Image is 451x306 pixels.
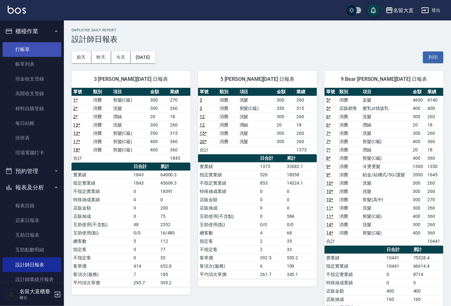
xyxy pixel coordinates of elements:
td: 160 [412,295,443,303]
td: 45609.3 [159,179,190,187]
td: 0 [258,195,285,204]
td: 315 [295,104,317,112]
td: 指定客 [72,245,132,254]
div: 名留大直 [393,6,414,14]
td: 260 [426,112,443,121]
td: 剪髮(C級) [111,96,149,104]
td: 652.8 [159,262,190,270]
td: 1843 [132,171,158,179]
td: 0 [132,204,158,212]
td: 0 [285,204,317,212]
td: 消費 [218,137,238,146]
td: 1645 [426,171,443,179]
td: 消費 [338,137,361,146]
td: 消費 [338,220,361,229]
th: 金額 [149,88,168,96]
td: 260 [426,204,443,212]
td: 0/0 [285,220,317,229]
th: 日合計 [258,154,285,163]
td: 360 [168,146,190,154]
td: 總客數 [198,229,258,237]
td: 潤絲 [238,121,275,129]
td: 特殊抽成業績 [72,195,132,204]
th: 類別 [218,88,238,96]
th: 類別 [91,88,111,96]
a: 設計師業績月報表 [3,272,61,287]
td: 洗髮 [238,129,275,137]
td: 400 [411,137,426,146]
td: 260 [168,121,190,129]
td: 指定實業績 [325,262,385,270]
td: 18 [426,121,443,129]
th: 金額 [275,88,295,96]
td: 潤絲 [111,112,149,121]
td: 消費 [91,96,111,104]
td: 68 [285,229,317,237]
td: 消費 [91,112,111,121]
img: Person [5,288,18,301]
td: 消費 [338,187,361,195]
td: 64000.3 [159,171,190,179]
td: 400 [412,287,443,295]
table: a dense table [72,163,190,287]
td: 消費 [338,146,361,154]
td: 520 [258,171,285,179]
td: 1373 [258,162,285,171]
td: 400 [411,229,426,237]
td: 洗髮 [361,220,411,229]
td: 400 [411,104,426,112]
th: 單號 [72,88,91,96]
td: 洗髮 [111,121,149,129]
td: 不指定客 [72,254,132,262]
td: 店販金額 [72,204,132,212]
button: save [367,4,380,17]
th: 單號 [325,88,338,96]
td: 互助使用(不含點) [198,212,258,220]
th: 業績 [426,88,443,96]
td: 0 [132,212,158,220]
td: 0 [258,204,285,212]
td: 客單價 [198,254,258,262]
th: 累計 [412,246,443,254]
td: 260 [295,112,317,121]
button: 預約管理 [3,163,61,180]
td: 10441 [385,262,411,270]
td: 平均項次單價 [198,270,258,279]
td: 消費 [338,129,361,137]
td: 584 [285,212,317,220]
td: 75 [159,212,190,220]
td: 洗髮 [361,112,411,121]
td: 店販銷售 [338,104,361,112]
td: 350 [149,129,168,137]
td: 0 [385,279,411,287]
td: 指定實業績 [198,171,258,179]
td: 消費 [91,137,111,146]
td: 1350 [426,162,443,171]
td: 剪髮(C級) [111,137,149,146]
td: 消費 [91,121,111,129]
td: 實業績 [325,254,385,262]
td: 染髮 [361,96,411,104]
td: 剪髮(C級) [111,146,149,154]
h2: Employee Daily Report [72,28,443,32]
td: 消費 [218,112,238,121]
td: 32682.1 [285,162,317,171]
td: 店販金額 [325,287,385,295]
td: 特殊抽成業績 [198,187,258,195]
td: 客單價 [72,262,132,270]
td: 300 [275,96,295,104]
td: 48 [132,220,158,229]
td: 6 [258,262,285,270]
td: 1500 [411,162,426,171]
th: 累計 [285,154,317,163]
td: 270 [168,96,190,104]
td: 300 [275,129,295,137]
td: 店販抽成 [72,212,132,220]
td: 實業績 [198,162,258,171]
td: 0 [258,212,285,220]
a: 每日結帳 [3,116,61,131]
th: 業績 [168,88,190,96]
td: 消費 [338,154,361,162]
td: 指定客 [198,237,258,245]
a: 材料自購登錄 [3,101,61,116]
